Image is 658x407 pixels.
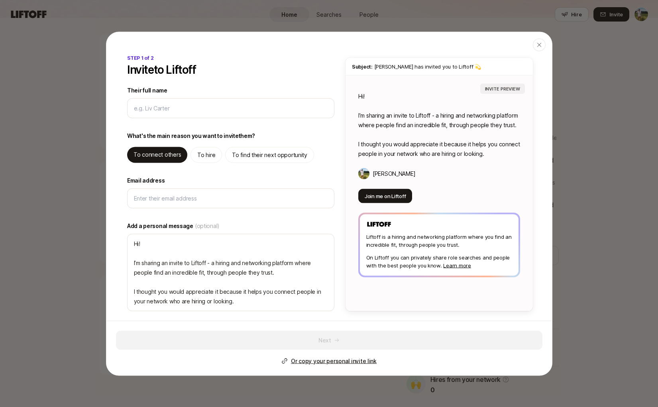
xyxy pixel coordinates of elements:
[197,150,215,159] p: To hire
[352,63,373,69] span: Subject:
[134,193,328,203] input: Enter their email address
[366,254,512,269] p: On Liftoff you can privately share role searches and people with the best people you know.
[134,103,328,113] input: e.g. Liv Carter
[291,356,377,366] p: Or copy your personal invite link
[358,91,520,158] p: Hi! I’m sharing an invite to Liftoff - a hiring and networking platform where people find an incr...
[134,149,181,159] p: To connect others
[194,221,219,230] span: (optional)
[366,233,512,249] p: Liftoff is a hiring and networking platform where you find an incredible fit, through people you ...
[366,220,392,228] img: Liftoff Logo
[127,54,153,61] p: STEP 1 of 2
[373,169,415,178] p: [PERSON_NAME]
[127,131,255,140] p: What's the main reason you want to invite them ?
[127,221,334,230] label: Add a personal message
[232,150,307,159] p: To find their next opportunity
[358,168,369,179] img: Tyler
[127,85,334,95] label: Their full name
[485,85,520,92] p: INVITE PREVIEW
[281,356,377,366] button: Or copy your personal invite link
[352,62,526,70] p: [PERSON_NAME] has invited you to Liftoff 💫
[127,63,196,76] p: Invite to Liftoff
[127,234,334,311] textarea: Hi! I’m sharing an invite to Liftoff - a hiring and networking platform where people find an incr...
[127,175,334,185] label: Email address
[443,262,471,269] a: Learn more
[358,189,412,203] button: Join me on Liftoff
